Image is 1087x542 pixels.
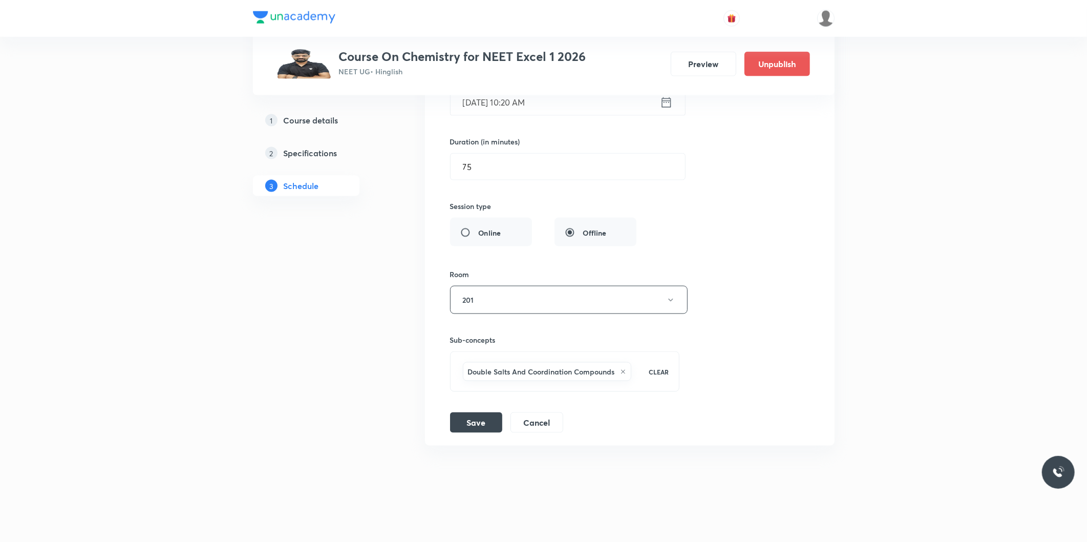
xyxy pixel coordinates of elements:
h6: Session type [450,201,492,212]
p: 2 [265,147,278,159]
img: avatar [727,14,736,23]
h3: Course On Chemistry for NEET Excel 1 2026 [339,49,586,64]
img: Company Logo [253,11,335,24]
h6: Sub-concepts [450,335,680,345]
p: 3 [265,180,278,192]
p: NEET UG • Hinglish [339,66,586,77]
img: Arvind Bhargav [817,10,835,27]
button: 201 [450,286,688,314]
a: 1Course details [253,110,392,131]
button: Preview [671,52,736,76]
button: Unpublish [744,52,810,76]
p: 1 [265,114,278,127]
h5: Specifications [284,147,337,159]
a: Company Logo [253,11,335,26]
h6: Room [450,269,470,280]
button: avatar [723,10,740,27]
p: CLEAR [649,367,669,377]
h6: Double Salts And Coordination Compounds [468,366,615,377]
h5: Schedule [284,180,319,192]
img: ttu [1052,466,1064,478]
button: Save [450,412,502,433]
h6: Duration (in minutes) [450,136,520,147]
h5: Course details [284,114,338,127]
img: 5c6f966985b54281a96c30ea726b2316.jpg [278,49,331,79]
a: 2Specifications [253,143,392,163]
button: Cancel [510,412,563,433]
input: 75 [451,154,685,180]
